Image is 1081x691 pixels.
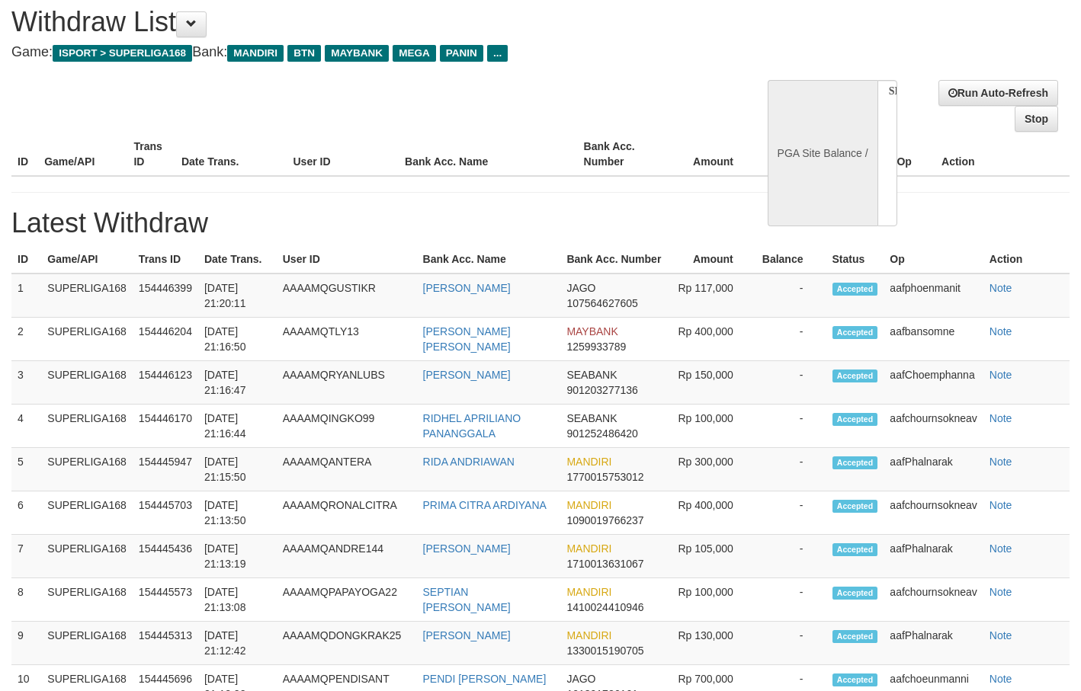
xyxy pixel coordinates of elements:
span: MANDIRI [566,586,611,598]
th: Game/API [38,133,127,176]
td: Rp 150,000 [668,361,756,405]
td: aafchournsokneav [884,578,983,622]
span: Accepted [832,456,878,469]
span: PANIN [440,45,483,62]
td: - [756,448,826,491]
th: Op [884,245,983,274]
td: 7 [11,535,41,578]
a: Note [990,586,1012,598]
td: 3 [11,361,41,405]
td: SUPERLIGA168 [41,491,133,535]
td: AAAAMQRYANLUBS [277,361,417,405]
span: MAYBANK [566,325,617,338]
a: Note [990,325,1012,338]
th: ID [11,133,38,176]
a: Note [990,673,1012,685]
a: [PERSON_NAME] [423,282,511,294]
span: BTN [287,45,321,62]
td: 9 [11,622,41,665]
a: Note [990,412,1012,424]
a: Note [990,456,1012,468]
td: Rp 117,000 [668,274,756,318]
span: JAGO [566,673,595,685]
td: - [756,405,826,448]
span: 1410024410946 [566,601,643,613]
td: SUPERLIGA168 [41,361,133,405]
a: [PERSON_NAME] [423,542,511,555]
a: [PERSON_NAME] [PERSON_NAME] [423,325,511,353]
td: 154445703 [133,491,198,535]
span: MANDIRI [566,499,611,511]
td: SUPERLIGA168 [41,578,133,622]
span: Accepted [832,543,878,556]
span: 107564627605 [566,297,637,309]
th: Balance [756,133,839,176]
span: MANDIRI [566,542,611,555]
td: Rp 100,000 [668,578,756,622]
td: 8 [11,578,41,622]
a: PRIMA CITRA ARDIYANA [423,499,547,511]
span: SEABANK [566,369,617,381]
th: Balance [756,245,826,274]
span: 901203277136 [566,384,637,396]
td: [DATE] 21:20:11 [198,274,277,318]
span: 901252486420 [566,427,637,440]
th: Bank Acc. Name [399,133,577,176]
span: MEGA [393,45,436,62]
th: Date Trans. [198,245,277,274]
td: - [756,361,826,405]
span: Accepted [832,500,878,513]
td: aafphoenmanit [884,274,983,318]
td: aafChoemphanna [884,361,983,405]
th: Bank Acc. Number [578,133,667,176]
th: ID [11,245,41,274]
div: PGA Site Balance / [768,80,877,226]
td: - [756,578,826,622]
td: 154445947 [133,448,198,491]
span: 1259933789 [566,341,626,353]
a: RIDHEL APRILIANO PANANGGALA [423,412,521,440]
td: [DATE] 21:13:08 [198,578,277,622]
th: Amount [667,133,756,176]
td: [DATE] 21:15:50 [198,448,277,491]
span: ... [487,45,508,62]
td: AAAAMQPAPAYOGA22 [277,578,417,622]
td: 6 [11,491,41,535]
td: [DATE] 21:13:19 [198,535,277,578]
td: 1 [11,274,41,318]
span: MANDIRI [227,45,284,62]
a: Note [990,499,1012,511]
td: Rp 100,000 [668,405,756,448]
td: Rp 300,000 [668,448,756,491]
th: Bank Acc. Number [560,245,668,274]
th: Trans ID [133,245,198,274]
td: Rp 400,000 [668,318,756,361]
th: Amount [668,245,756,274]
span: MANDIRI [566,456,611,468]
a: [PERSON_NAME] [423,369,511,381]
span: 1710013631067 [566,558,643,570]
th: Status [826,245,884,274]
td: SUPERLIGA168 [41,274,133,318]
a: Stop [1015,106,1058,132]
span: 1090019766237 [566,514,643,526]
span: Accepted [832,587,878,600]
td: aafPhalnarak [884,448,983,491]
td: SUPERLIGA168 [41,622,133,665]
td: - [756,274,826,318]
a: PENDI [PERSON_NAME] [423,673,547,685]
td: [DATE] 21:16:47 [198,361,277,405]
a: SEPTIAN [PERSON_NAME] [423,586,511,613]
td: aafPhalnarak [884,535,983,578]
td: [DATE] 21:16:44 [198,405,277,448]
span: MANDIRI [566,629,611,641]
td: AAAAMQANDRE144 [277,535,417,578]
th: User ID [277,245,417,274]
td: 5 [11,448,41,491]
a: Note [990,282,1012,294]
a: Note [990,542,1012,555]
h1: Withdraw List [11,7,705,37]
span: Accepted [832,283,878,296]
td: AAAAMQDONGKRAK25 [277,622,417,665]
h4: Game: Bank: [11,45,705,60]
